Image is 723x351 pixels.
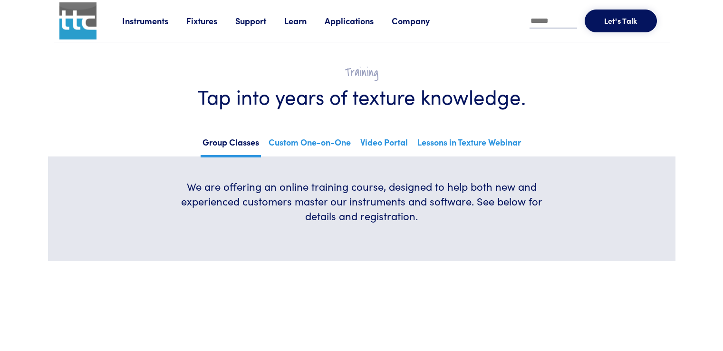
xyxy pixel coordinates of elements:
h1: Tap into years of texture knowledge. [77,84,647,109]
h2: Training [77,65,647,80]
a: Company [392,15,448,27]
a: Video Portal [358,134,410,155]
a: Learn [284,15,325,27]
a: Instruments [122,15,186,27]
a: Custom One-on-One [267,134,353,155]
button: Let's Talk [585,10,657,32]
a: Applications [325,15,392,27]
a: Fixtures [186,15,235,27]
h6: We are offering an online training course, designed to help both new and experienced customers ma... [174,179,550,223]
a: Group Classes [201,134,261,157]
img: ttc_logo_1x1_v1.0.png [59,2,96,39]
a: Lessons in Texture Webinar [415,134,523,155]
a: Support [235,15,284,27]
